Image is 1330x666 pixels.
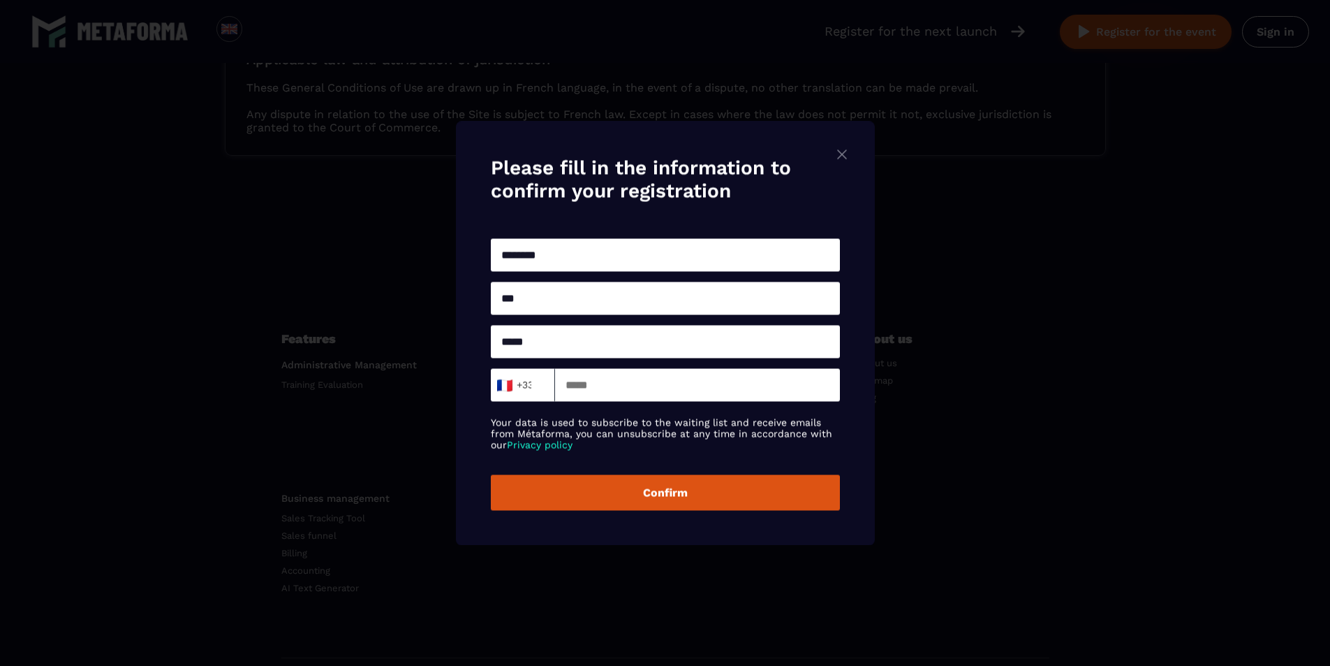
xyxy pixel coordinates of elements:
img: close [834,145,850,163]
label: Your data is used to subscribe to the waiting list and receive emails from Métaforma, you can uns... [491,417,840,450]
a: Privacy policy [507,439,572,450]
input: Search for option [532,375,542,396]
h4: Please fill in the information to confirm your registration [491,156,840,202]
button: Confirm [491,475,840,510]
div: Search for option [491,368,555,401]
span: +33 [499,375,529,395]
span: 🇫🇷 [495,375,512,395]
